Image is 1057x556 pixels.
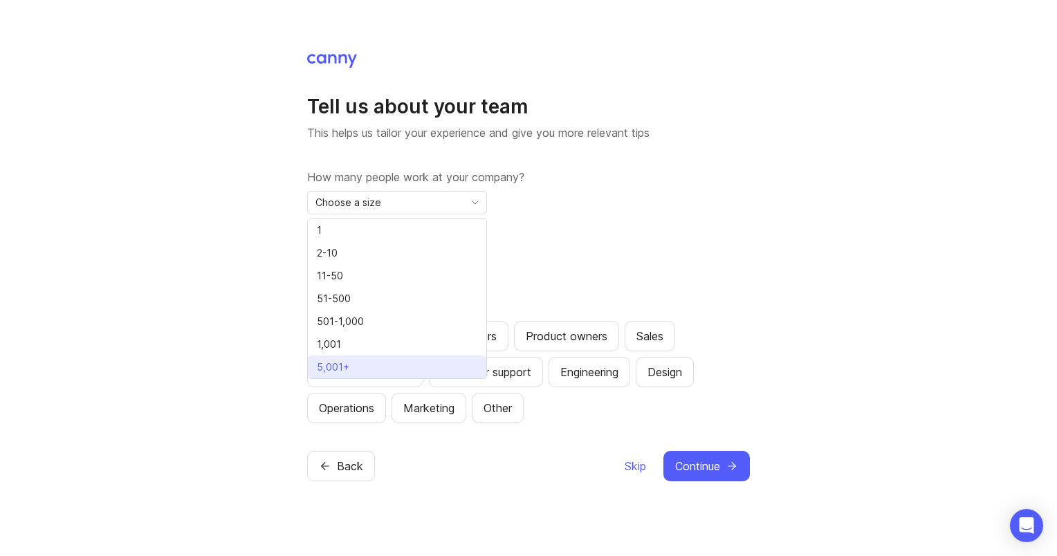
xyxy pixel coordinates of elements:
button: Marketing [392,393,466,423]
button: Sales [625,321,675,351]
span: Back [337,458,363,474]
div: Operations [319,400,374,416]
button: Other [472,393,524,423]
span: Continue [675,458,720,474]
button: Operations [307,393,386,423]
label: How many people work at your company? [307,169,750,185]
div: Sales [636,328,663,344]
span: 2-10 [317,245,338,261]
button: Product owners [514,321,619,351]
span: 1 [317,223,322,238]
span: Skip [625,458,646,474]
span: 11-50 [317,268,343,284]
img: Canny Home [307,54,357,68]
button: Skip [624,451,647,481]
button: Design [636,357,694,387]
span: 51-500 [317,291,351,306]
span: Choose a size [315,195,381,210]
div: Open Intercom Messenger [1010,509,1043,542]
h1: Tell us about your team [307,94,750,119]
svg: toggle icon [464,197,486,208]
div: Marketing [403,400,454,416]
p: This helps us tailor your experience and give you more relevant tips [307,124,750,141]
span: 5,001+ [317,360,349,375]
div: toggle menu [307,191,487,214]
div: Other [484,400,512,416]
span: 501-1,000 [317,314,364,329]
button: Back [307,451,375,481]
label: Which teams will be using Canny? [307,299,750,315]
span: 1,001 [317,337,341,352]
button: Continue [663,451,750,481]
div: Engineering [560,364,618,380]
button: Engineering [549,357,630,387]
div: Design [647,364,682,380]
label: What is your role? [307,234,750,250]
div: Product owners [526,328,607,344]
